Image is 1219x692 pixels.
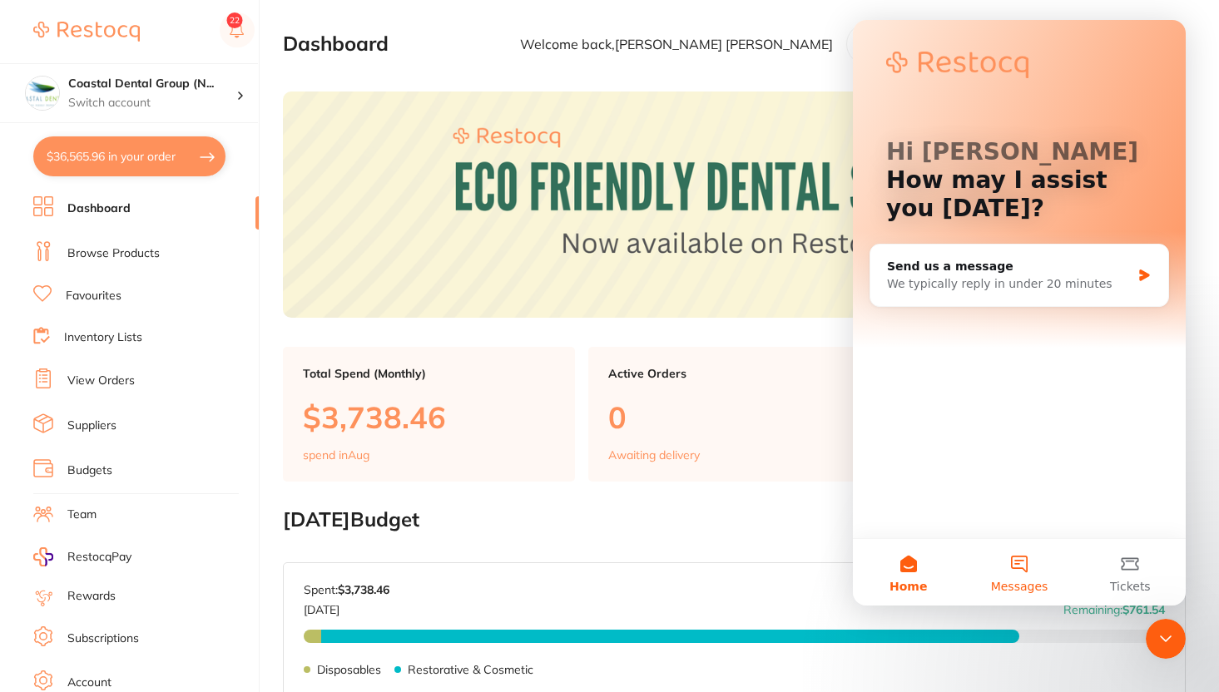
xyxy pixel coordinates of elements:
p: Active Orders [608,367,860,380]
iframe: Intercom live chat [853,20,1186,605]
strong: $3,738.46 [338,582,389,597]
h2: Dashboard [283,32,389,56]
a: Subscriptions [67,630,139,647]
button: $36,565.96 in your order [33,136,225,176]
a: Restocq Logo [33,12,140,51]
p: Spent: [304,583,389,596]
img: RestocqPay [33,547,53,566]
p: spend in Aug [303,448,369,462]
p: 0 [608,400,860,434]
img: Coastal Dental Group (Newcastle) [26,77,59,110]
a: Browse Products [67,245,160,262]
p: Welcome back, [PERSON_NAME] [PERSON_NAME] [520,37,833,52]
a: Account [67,675,111,691]
a: Dashboard [67,200,131,217]
a: Rewards [67,588,116,605]
p: Restorative & Cosmetic [408,663,533,676]
img: Dashboard [283,91,1186,317]
a: Active Orders0Awaiting delivery [588,347,880,482]
img: Restocq Logo [33,22,140,42]
a: Suppliers [67,418,116,434]
h2: [DATE] Budget [283,508,1186,531]
p: Remaining: [1063,596,1165,616]
iframe: Intercom live chat [1146,619,1186,659]
p: Switch account [68,95,236,111]
a: View Orders [67,373,135,389]
a: Budgets [67,462,112,479]
p: Disposables [317,663,381,676]
p: Awaiting delivery [608,448,700,462]
a: Team [67,507,97,523]
a: Inventory Lists [64,329,142,346]
p: Total Spend (Monthly) [303,367,555,380]
span: RestocqPay [67,549,131,566]
h4: Coastal Dental Group (Newcastle) [68,76,236,92]
strong: $761.54 [1122,602,1165,617]
a: Total Spend (Monthly)$3,738.46spend inAug [283,347,575,482]
p: [DATE] [304,596,389,616]
a: RestocqPay [33,547,131,566]
p: $3,738.46 [303,400,555,434]
a: Favourites [66,288,121,304]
